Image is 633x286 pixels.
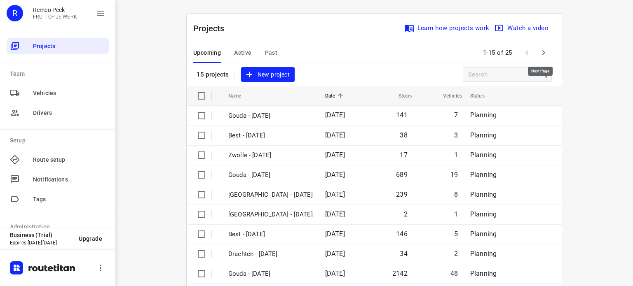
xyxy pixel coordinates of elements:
[400,151,407,159] span: 17
[325,111,345,119] span: [DATE]
[470,171,497,179] span: Planning
[470,151,497,159] span: Planning
[234,48,251,58] span: Active
[470,250,497,258] span: Planning
[10,70,109,78] p: Team
[470,111,497,119] span: Planning
[325,210,345,218] span: [DATE]
[33,195,105,204] span: Tags
[10,223,109,231] p: Administration
[228,249,313,259] p: Drachten - Thursday
[228,170,313,180] p: Gouda - [DATE]
[539,70,551,79] div: Search
[468,68,539,81] input: Search projects
[7,5,23,21] div: R
[265,48,278,58] span: Past
[228,131,313,140] p: Best - Friday
[480,44,516,62] span: 1-15 of 25
[10,240,72,246] p: Expires [DATE][DATE]
[450,171,458,179] span: 19
[228,91,252,101] span: Name
[396,230,408,238] span: 146
[33,14,77,20] p: FRUIT OP JE WERK
[7,85,109,101] div: Vehicles
[33,7,77,13] p: Remco Peek
[72,231,109,246] button: Upgrade
[7,171,109,188] div: Notifications
[470,270,497,277] span: Planning
[454,131,458,139] span: 3
[325,230,345,238] span: [DATE]
[193,22,231,35] p: Projects
[470,230,497,238] span: Planning
[193,48,221,58] span: Upcoming
[404,210,408,218] span: 2
[400,131,407,139] span: 38
[450,270,458,277] span: 48
[228,230,313,239] p: Best - Thursday
[197,71,229,78] p: 15 projects
[396,171,408,179] span: 689
[7,105,109,121] div: Drivers
[325,191,345,198] span: [DATE]
[7,191,109,207] div: Tags
[454,230,458,238] span: 5
[325,171,345,179] span: [DATE]
[228,190,313,200] p: [GEOGRAPHIC_DATA] - [DATE]
[33,156,105,164] span: Route setup
[454,210,458,218] span: 1
[228,111,313,121] p: Gouda - Friday
[10,136,109,145] p: Setup
[454,151,458,159] span: 1
[33,42,105,51] span: Projects
[7,38,109,54] div: Projects
[470,191,497,198] span: Planning
[228,269,313,279] p: Gouda - Wednesday
[325,270,345,277] span: [DATE]
[470,210,497,218] span: Planning
[325,91,346,101] span: Date
[10,232,72,238] p: Business (Trial)
[228,210,313,219] p: [GEOGRAPHIC_DATA] - [DATE]
[396,111,408,119] span: 141
[454,191,458,198] span: 8
[79,235,102,242] span: Upgrade
[454,250,458,258] span: 2
[33,109,105,117] span: Drivers
[470,131,497,139] span: Planning
[432,91,462,101] span: Vehicles
[470,91,495,101] span: Status
[325,151,345,159] span: [DATE]
[396,191,408,198] span: 239
[454,111,458,119] span: 7
[33,175,105,184] span: Notifications
[246,70,290,80] span: New project
[241,67,295,82] button: New project
[325,131,345,139] span: [DATE]
[33,89,105,98] span: Vehicles
[325,250,345,258] span: [DATE]
[7,151,109,168] div: Route setup
[392,270,408,277] span: 2142
[388,91,412,101] span: Stops
[228,151,313,160] p: Zwolle - Friday
[400,250,407,258] span: 34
